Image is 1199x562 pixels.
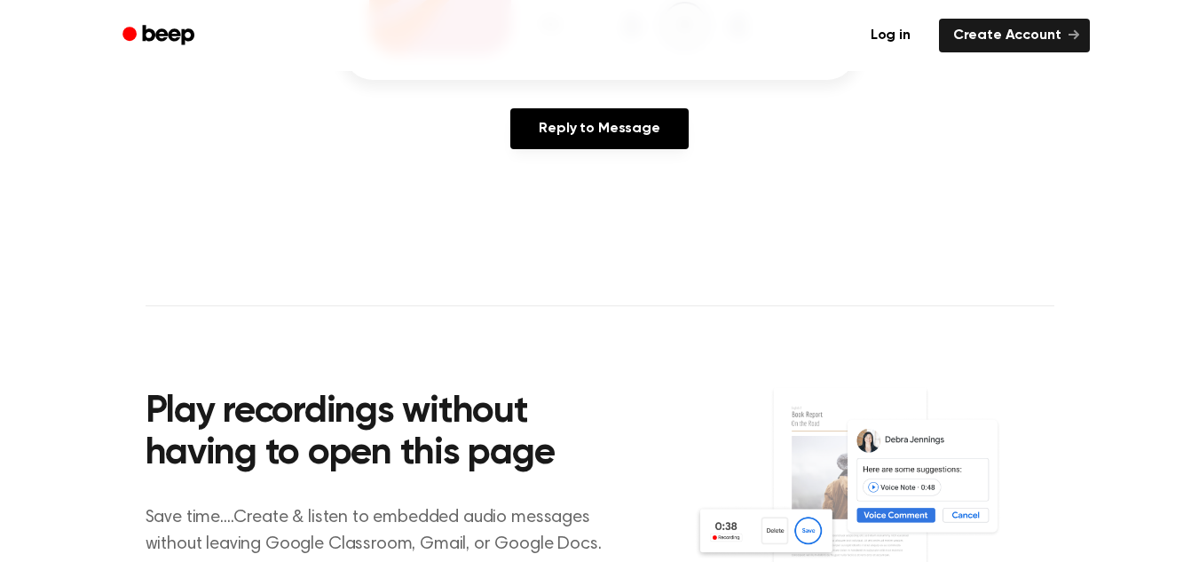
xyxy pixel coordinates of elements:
[510,108,688,149] a: Reply to Message
[146,504,624,558] p: Save time....Create & listen to embedded audio messages without leaving Google Classroom, Gmail, ...
[853,15,928,56] a: Log in
[939,19,1090,52] a: Create Account
[146,392,624,476] h2: Play recordings without having to open this page
[110,19,210,53] a: Beep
